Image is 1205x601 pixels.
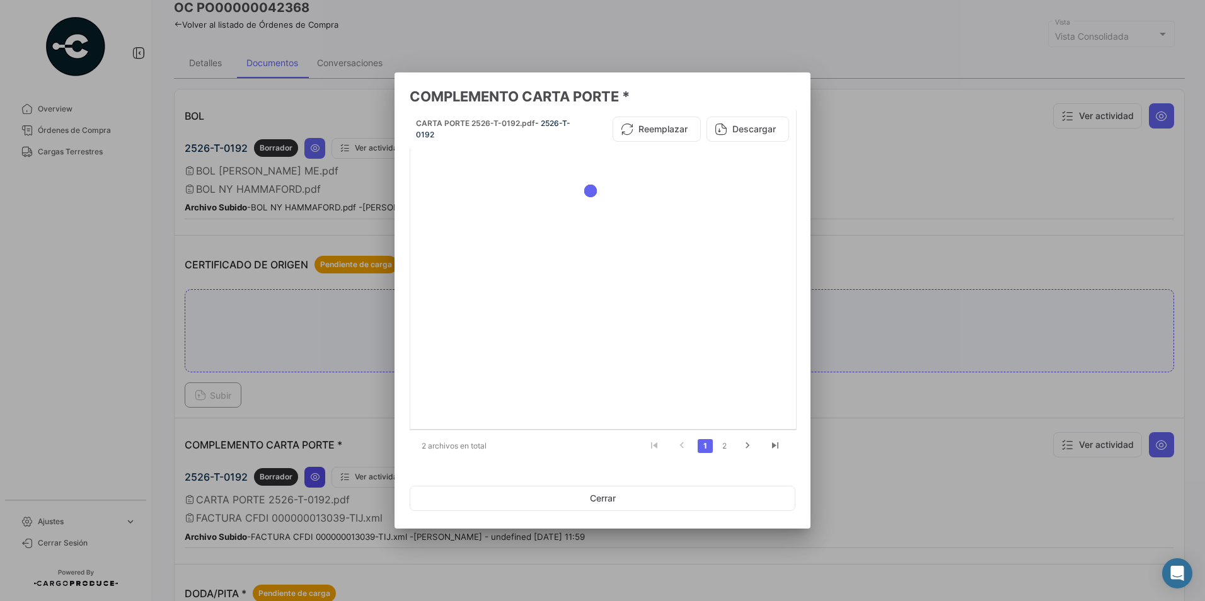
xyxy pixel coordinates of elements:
[642,439,666,453] a: go to first page
[410,486,795,511] button: Cerrar
[410,430,514,462] div: 2 archivos en total
[698,439,713,453] a: 1
[1162,558,1192,588] div: Abrir Intercom Messenger
[735,439,759,453] a: go to next page
[715,435,734,457] li: page 2
[763,439,787,453] a: go to last page
[706,117,789,142] button: Descargar
[410,88,795,105] h3: COMPLEMENTO CARTA PORTE *
[696,435,715,457] li: page 1
[670,439,694,453] a: go to previous page
[613,117,701,142] button: Reemplazar
[717,439,732,453] a: 2
[416,118,535,128] span: CARTA PORTE 2526-T-0192.pdf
